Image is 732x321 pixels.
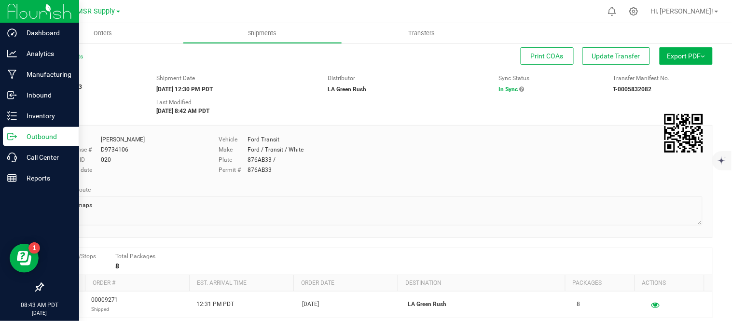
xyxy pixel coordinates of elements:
a: Orders [23,23,183,43]
span: Orders [81,29,125,38]
span: Total Packages [115,253,155,260]
p: Dashboard [17,27,75,39]
label: Distributor [328,74,355,83]
div: Ford Transit [248,135,279,144]
label: Shipment Date [157,74,195,83]
span: Hi, [PERSON_NAME]! [651,7,714,15]
th: Actions [635,275,704,292]
label: Plate [219,155,248,164]
inline-svg: Outbound [7,132,17,141]
label: Permit # [219,166,248,174]
div: 020 [101,155,111,164]
label: Make [219,145,248,154]
span: 00009271 [91,295,118,314]
p: Inventory [17,110,75,122]
th: Destination [398,275,565,292]
p: Call Center [17,152,75,163]
span: In Sync [499,86,518,93]
p: Reports [17,172,75,184]
p: Manufacturing [17,69,75,80]
label: Last Modified [157,98,192,107]
th: Packages [565,275,635,292]
p: Inbound [17,89,75,101]
span: Shipment # [42,74,142,83]
span: 12:31 PM PDT [197,300,235,309]
p: 08:43 AM PDT [4,301,75,309]
div: D9734106 [101,145,128,154]
div: Ford / Transit / White [248,145,304,154]
span: 8 [577,300,580,309]
div: Manage settings [628,7,640,16]
inline-svg: Analytics [7,49,17,58]
inline-svg: Dashboard [7,28,17,38]
div: 876AB33 / [248,155,276,164]
strong: T-0005832082 [613,86,652,93]
p: LA Green Rush [408,300,566,309]
div: 876AB33 [248,166,272,174]
div: [PERSON_NAME] [101,135,145,144]
span: Shipments [235,29,290,38]
span: Print COAs [531,52,564,60]
iframe: Resource center [10,244,39,273]
span: Update Transfer [592,52,640,60]
a: Transfers [342,23,502,43]
iframe: Resource center unread badge [28,242,40,254]
img: Scan me! [664,114,703,153]
p: Analytics [17,48,75,59]
inline-svg: Call Center [7,153,17,162]
button: Update Transfer [582,47,650,65]
button: Print COAs [521,47,574,65]
inline-svg: Inbound [7,90,17,100]
span: [DATE] [303,300,319,309]
strong: 8 [115,262,119,270]
span: MSR Supply [77,7,115,15]
p: [DATE] [4,309,75,317]
inline-svg: Inventory [7,111,17,121]
label: Sync Status [499,74,530,83]
th: Order # [85,275,189,292]
button: Export PDF [660,47,713,65]
label: Transfer Manifest No. [613,74,670,83]
th: Order date [293,275,398,292]
p: Shipped [91,305,118,314]
a: Shipments [183,23,343,43]
th: Est. arrival time [189,275,293,292]
span: Transfers [396,29,448,38]
strong: [DATE] 8:42 AM PDT [157,108,210,114]
label: Vehicle [219,135,248,144]
qrcode: 20250815-003 [664,114,703,153]
strong: [DATE] 12:30 PM PDT [157,86,213,93]
inline-svg: Reports [7,173,17,183]
strong: LA Green Rush [328,86,366,93]
p: Outbound [17,131,75,142]
inline-svg: Manufacturing [7,70,17,79]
